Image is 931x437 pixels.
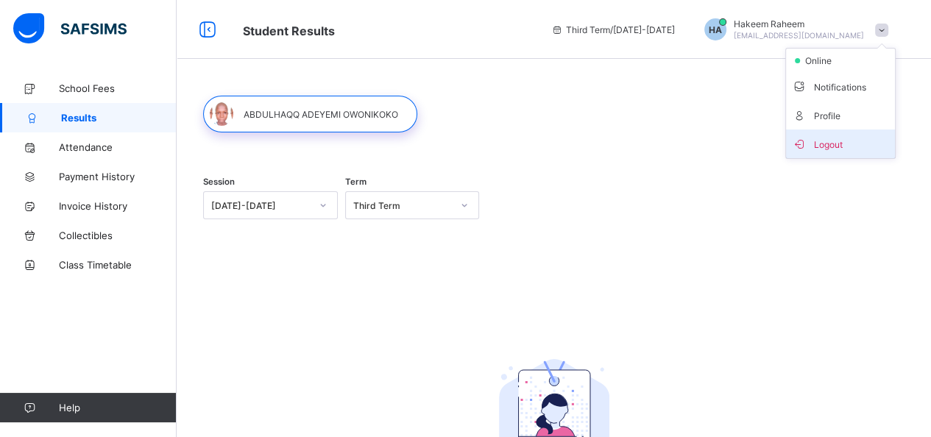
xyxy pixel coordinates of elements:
span: HA [709,24,722,35]
span: online [804,55,840,66]
span: Profile [792,107,889,124]
span: Student Results [243,24,335,38]
span: Notifications [792,78,889,95]
span: Class Timetable [59,259,177,271]
li: dropdown-list-item-text-3 [786,72,895,101]
li: dropdown-list-item-text-4 [786,101,895,129]
span: Payment History [59,171,177,182]
span: Session [203,177,235,187]
span: [EMAIL_ADDRESS][DOMAIN_NAME] [734,31,864,40]
li: dropdown-list-item-buttom-7 [786,129,895,158]
div: [DATE]-[DATE] [211,200,311,211]
li: dropdown-list-item-null-2 [786,49,895,72]
img: safsims [13,13,127,44]
span: Results [61,112,177,124]
span: Invoice History [59,200,177,212]
span: Attendance [59,141,177,153]
span: Hakeem Raheem [734,18,864,29]
span: session/term information [551,24,675,35]
span: Logout [792,135,889,152]
span: Collectibles [59,230,177,241]
span: Term [345,177,367,187]
span: Help [59,402,176,413]
span: School Fees [59,82,177,94]
div: Third Term [353,200,453,211]
div: HakeemRaheem [690,18,896,40]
